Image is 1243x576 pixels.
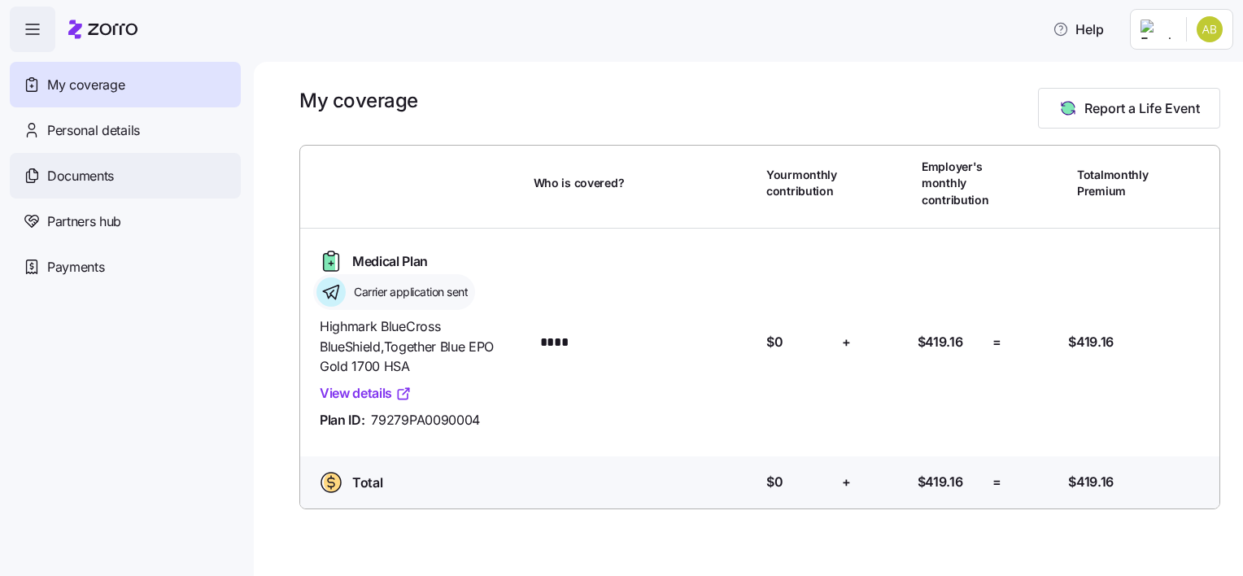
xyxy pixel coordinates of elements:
[320,383,412,404] a: View details
[299,88,418,113] h1: My coverage
[922,159,989,208] span: Employer's monthly contribution
[352,251,428,272] span: Medical Plan
[1068,472,1114,492] span: $419.16
[47,166,114,186] span: Documents
[766,332,783,352] span: $0
[10,199,241,244] a: Partners hub
[47,120,140,141] span: Personal details
[1197,16,1223,42] img: 050c4ccdf623eaef15c684faeabac3d6
[47,212,121,232] span: Partners hub
[10,244,241,290] a: Payments
[10,153,241,199] a: Documents
[1084,98,1200,118] span: Report a Life Event
[349,284,468,300] span: Carrier application sent
[352,473,382,493] span: Total
[320,316,521,377] span: Highmark BlueCross BlueShield , Together Blue EPO Gold 1700 HSA
[534,175,625,191] span: Who is covered?
[371,410,480,430] span: 79279PA0090004
[992,332,1001,352] span: =
[1040,13,1117,46] button: Help
[766,472,783,492] span: $0
[47,257,104,277] span: Payments
[842,332,851,352] span: +
[842,472,851,492] span: +
[918,332,963,352] span: $419.16
[1053,20,1104,39] span: Help
[1068,332,1114,352] span: $419.16
[1077,167,1149,200] span: Total monthly Premium
[47,75,124,95] span: My coverage
[1141,20,1173,39] img: Employer logo
[10,107,241,153] a: Personal details
[992,472,1001,492] span: =
[1038,88,1220,129] button: Report a Life Event
[320,410,364,430] span: Plan ID:
[10,62,241,107] a: My coverage
[918,472,963,492] span: $419.16
[766,167,837,200] span: Your monthly contribution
